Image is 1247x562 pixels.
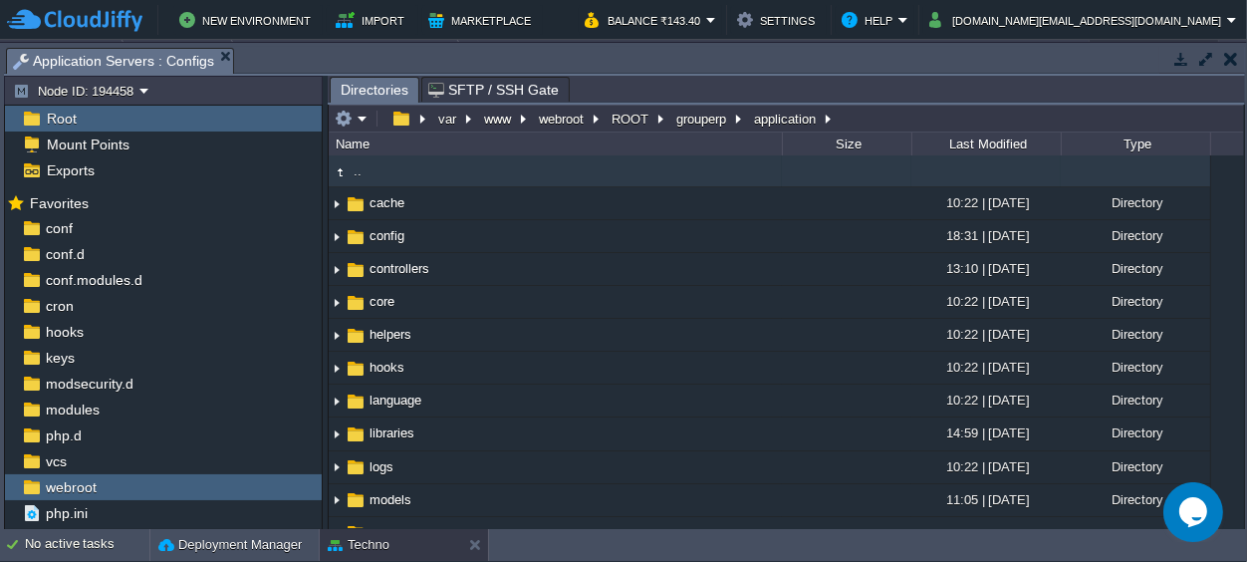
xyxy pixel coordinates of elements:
[42,452,70,470] span: vcs
[329,221,345,252] img: AMDAwAAAACH5BAEAAAAALAAAAAABAAEAAAICRAEAOw==
[367,392,424,409] a: language
[367,227,407,244] a: config
[1063,133,1210,155] div: Type
[13,82,139,100] button: Node ID: 194458
[329,353,345,384] img: AMDAwAAAACH5BAEAAAAALAAAAAABAAEAAAICRAEAOw==
[345,358,367,380] img: AMDAwAAAACH5BAEAAAAALAAAAAABAAEAAAICRAEAOw==
[1061,484,1210,515] div: Directory
[911,286,1061,317] div: 10:22 | [DATE]
[913,133,1061,155] div: Last Modified
[911,484,1061,515] div: 11:05 | [DATE]
[367,458,396,475] a: logs
[673,110,731,128] button: grouperp
[345,259,367,281] img: AMDAwAAAACH5BAEAAAAALAAAAAABAAEAAAICRAEAOw==
[1061,253,1210,284] div: Directory
[911,352,1061,383] div: 10:22 | [DATE]
[345,292,367,314] img: AMDAwAAAACH5BAEAAAAALAAAAAABAAEAAAICRAEAOw==
[367,359,407,376] span: hooks
[42,504,91,522] a: php.ini
[254,40,441,68] button: IN West1 ([DOMAIN_NAME])
[328,535,389,555] button: Techno
[329,518,345,549] img: AMDAwAAAACH5BAEAAAAALAAAAAABAAEAAAICRAEAOw==
[7,8,142,33] img: CloudJiffy
[42,219,76,237] a: conf
[367,491,414,508] a: models
[367,194,407,211] a: cache
[911,517,1061,548] div: 10:22 | [DATE]
[345,193,367,215] img: AMDAwAAAACH5BAEAAAAALAAAAAABAAEAAAICRAEAOw==
[842,8,898,32] button: Help
[911,253,1061,284] div: 13:10 | [DATE]
[367,326,414,343] a: helpers
[367,293,397,310] a: core
[42,375,136,393] a: modsecurity.d
[1061,352,1210,383] div: Directory
[42,297,77,315] span: cron
[42,349,78,367] a: keys
[911,418,1061,448] div: 14:59 | [DATE]
[42,245,88,263] a: conf.d
[13,49,214,74] span: Application Servers : Configs
[1061,517,1210,548] div: Directory
[929,8,1227,32] button: [DOMAIN_NAME][EMAIL_ADDRESS][DOMAIN_NAME]
[911,385,1061,416] div: 10:22 | [DATE]
[345,522,367,544] img: AMDAwAAAACH5BAEAAAAALAAAAAABAAEAAAICRAEAOw==
[42,401,103,419] a: modules
[911,187,1061,218] div: 10:22 | [DATE]
[26,194,92,212] span: Favorites
[331,133,782,155] div: Name
[351,162,365,179] a: ..
[43,110,80,128] a: Root
[345,423,367,445] img: AMDAwAAAACH5BAEAAAAALAAAAAABAAEAAAICRAEAOw==
[435,110,461,128] button: var
[345,456,367,478] img: AMDAwAAAACH5BAEAAAAALAAAAAABAAEAAAICRAEAOw==
[784,133,911,155] div: Size
[1163,482,1227,542] iframe: chat widget
[329,161,351,183] img: AMDAwAAAACH5BAEAAAAALAAAAAABAAEAAAICRAEAOw==
[42,426,85,444] a: php.d
[585,8,706,32] button: Balance ₹143.40
[42,478,100,496] a: webroot
[367,424,417,441] a: libraries
[329,386,345,417] img: AMDAwAAAACH5BAEAAAAALAAAAAABAAEAAAICRAEAOw==
[345,391,367,413] img: AMDAwAAAACH5BAEAAAAALAAAAAABAAEAAAICRAEAOw==
[179,8,317,32] button: New Environment
[428,78,559,102] span: SFTP / SSH Gate
[1061,286,1210,317] div: Directory
[367,524,433,541] span: third_party
[336,8,410,32] button: Import
[911,220,1061,251] div: 18:31 | [DATE]
[26,195,92,211] a: Favorites
[345,489,367,511] img: AMDAwAAAACH5BAEAAAAALAAAAAABAAEAAAICRAEAOw==
[367,260,432,277] a: controllers
[7,40,106,68] button: Env Groups
[1061,187,1210,218] div: Directory
[536,110,589,128] button: webroot
[1061,220,1210,251] div: Directory
[329,254,345,285] img: AMDAwAAAACH5BAEAAAAALAAAAAABAAEAAAICRAEAOw==
[43,136,132,153] a: Mount Points
[428,8,537,32] button: Marketplace
[1061,319,1210,350] div: Directory
[1061,385,1210,416] div: Directory
[609,110,653,128] button: ROOT
[42,271,145,289] a: conf.modules.d
[329,287,345,318] img: AMDAwAAAACH5BAEAAAAALAAAAAABAAEAAAICRAEAOw==
[42,323,87,341] a: hooks
[43,161,98,179] span: Exports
